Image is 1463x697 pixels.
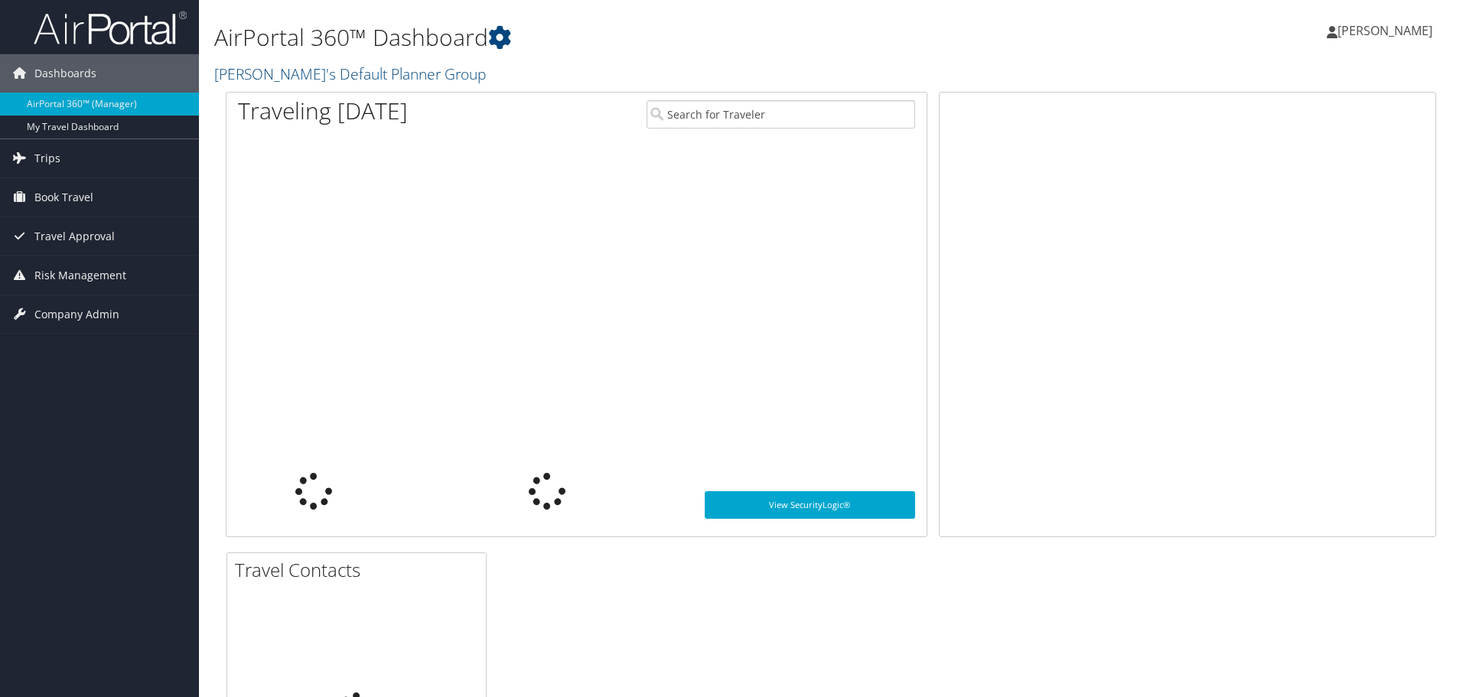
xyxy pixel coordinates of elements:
[34,295,119,334] span: Company Admin
[34,139,60,178] span: Trips
[34,256,126,295] span: Risk Management
[34,54,96,93] span: Dashboards
[34,10,187,46] img: airportal-logo.png
[705,491,915,519] a: View SecurityLogic®
[34,217,115,256] span: Travel Approval
[235,557,486,583] h2: Travel Contacts
[238,95,408,127] h1: Traveling [DATE]
[1338,22,1432,39] span: [PERSON_NAME]
[1327,8,1448,54] a: [PERSON_NAME]
[214,21,1037,54] h1: AirPortal 360™ Dashboard
[34,178,93,217] span: Book Travel
[214,64,490,84] a: [PERSON_NAME]'s Default Planner Group
[647,100,915,129] input: Search for Traveler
